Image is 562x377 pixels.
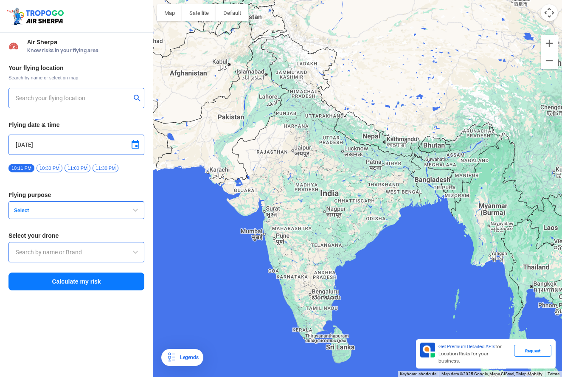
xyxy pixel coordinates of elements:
div: Request [514,345,551,357]
button: Zoom out [541,52,558,69]
h3: Select your drone [8,233,144,239]
img: Premium APIs [420,343,435,357]
button: Keyboard shortcuts [400,371,436,377]
span: Know risks in your flying area [27,47,144,54]
button: Zoom in [541,35,558,52]
span: 11:30 PM [93,164,118,172]
span: Get Premium Detailed APIs [438,343,495,349]
h3: Flying purpose [8,192,144,198]
div: Legends [177,352,198,363]
div: for Location Risks for your business. [435,343,514,365]
button: Show street map [157,4,182,21]
button: Show satellite imagery [182,4,216,21]
span: Map data ©2025 Google, Mapa GISrael, TMap Mobility [441,371,542,376]
span: 10:11 PM [8,164,34,172]
img: ic_tgdronemaps.svg [6,6,67,26]
img: Legends [166,352,177,363]
input: Search your flying location [16,93,131,103]
span: Air Sherpa [27,39,144,45]
img: Google [155,366,183,377]
button: Map camera controls [541,4,558,21]
input: Select Date [16,140,137,150]
span: Search by name or select on map [8,74,144,81]
span: 11:00 PM [65,164,90,172]
h3: Your flying location [8,65,144,71]
button: Select [8,201,144,219]
input: Search by name or Brand [16,247,137,257]
span: Select [11,207,117,214]
a: Terms [548,371,559,376]
img: Risk Scores [8,41,19,51]
h3: Flying date & time [8,122,144,128]
button: Calculate my risk [8,273,144,290]
span: 10:30 PM [37,164,62,172]
a: Open this area in Google Maps (opens a new window) [155,366,183,377]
